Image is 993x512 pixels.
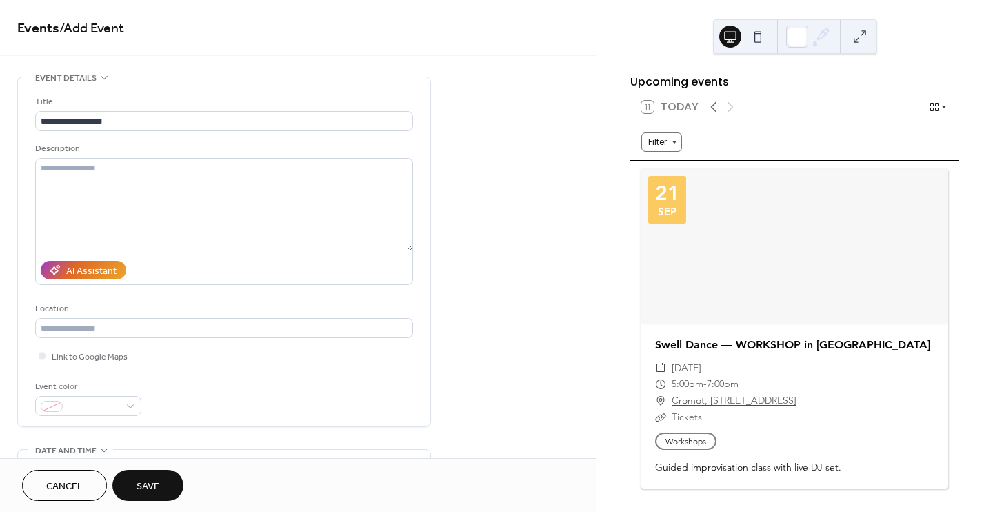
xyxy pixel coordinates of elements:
a: Swell Dance — WORKSHOP in [GEOGRAPHIC_DATA] [655,338,930,351]
span: - [703,376,707,393]
div: Upcoming events [630,74,959,90]
div: Description [35,141,410,156]
div: Event color [35,380,139,394]
div: Title [35,95,410,109]
span: Save [137,480,159,494]
div: Sep [658,206,676,217]
button: Save [112,470,183,501]
div: ​ [655,360,666,377]
span: / Add Event [59,15,124,42]
div: Guided improvisation class with live DJ set. [641,460,948,475]
div: Location [35,302,410,316]
button: Cancel [22,470,107,501]
a: Tickets [672,411,702,423]
a: Events [17,15,59,42]
div: ​ [655,409,666,426]
span: Date and time [35,444,97,458]
div: ​ [655,393,666,409]
div: ​ [655,376,666,393]
span: Event details [35,71,97,86]
div: AI Assistant [66,264,117,279]
span: 5:00pm [672,376,703,393]
span: Link to Google Maps [52,350,128,364]
span: Cancel [46,480,83,494]
button: AI Assistant [41,261,126,279]
a: Cromot, [STREET_ADDRESS] [672,393,796,409]
span: 7:00pm [707,376,739,393]
span: [DATE] [672,360,701,377]
div: 21 [655,183,680,204]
